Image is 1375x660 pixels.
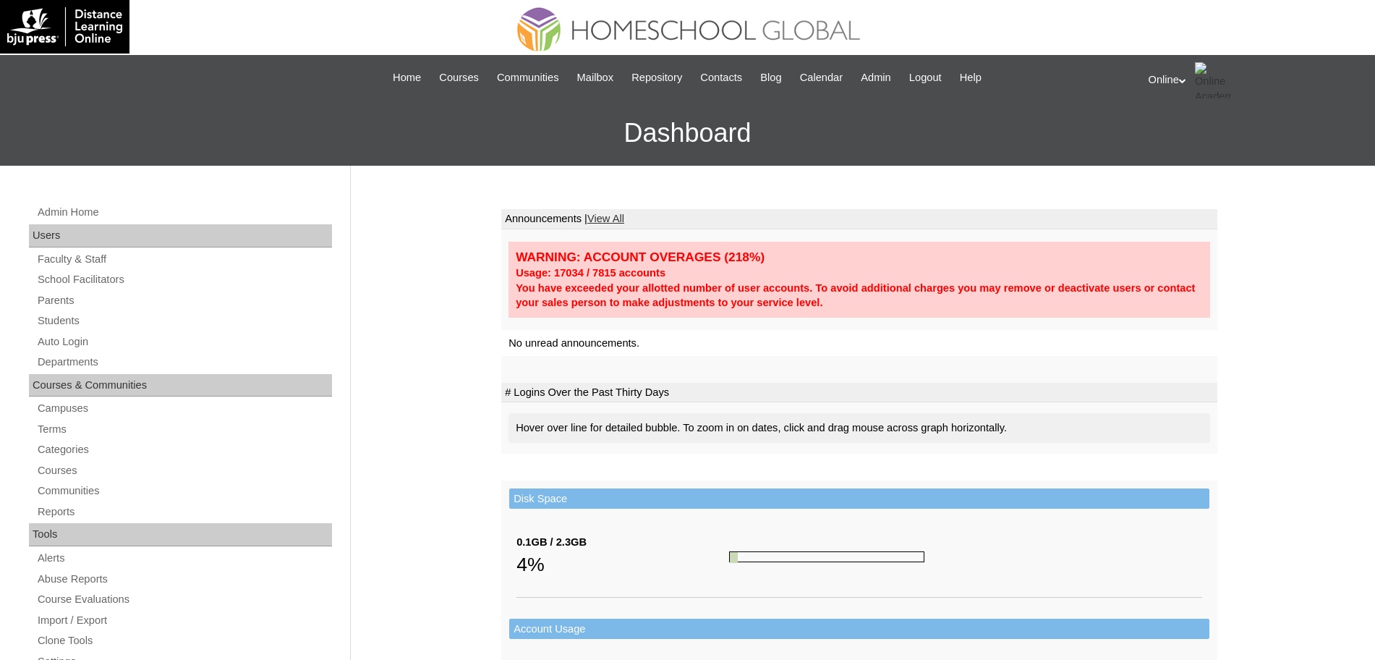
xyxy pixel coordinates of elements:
[7,101,1368,166] h3: Dashboard
[501,209,1217,229] td: Announcements |
[36,203,332,221] a: Admin Home
[516,281,1203,310] div: You have exceeded your allotted number of user accounts. To avoid additional charges you may remo...
[36,292,332,310] a: Parents
[753,69,788,86] a: Blog
[36,503,332,521] a: Reports
[497,69,559,86] span: Communities
[631,69,682,86] span: Repository
[36,441,332,459] a: Categories
[516,550,729,579] div: 4%
[909,69,942,86] span: Logout
[516,249,1203,266] div: WARNING: ACCOUNT OVERAGES (218%)
[516,267,665,279] strong: Usage: 17034 / 7815 accounts
[902,69,949,86] a: Logout
[853,69,898,86] a: Admin
[439,69,479,86] span: Courses
[693,69,749,86] a: Contacts
[793,69,850,86] a: Calendar
[36,591,332,609] a: Course Evaluations
[508,413,1210,443] div: Hover over line for detailed bubble. To zoom in on dates, click and drag mouse across graph horiz...
[36,353,332,371] a: Departments
[393,69,421,86] span: Home
[7,7,122,46] img: logo-white.png
[386,69,428,86] a: Home
[36,632,332,650] a: Clone Tools
[577,69,614,86] span: Mailbox
[36,549,332,567] a: Alerts
[36,312,332,330] a: Students
[700,69,742,86] span: Contacts
[36,420,332,439] a: Terms
[800,69,843,86] span: Calendar
[570,69,621,86] a: Mailbox
[432,69,486,86] a: Courses
[36,462,332,480] a: Courses
[516,535,729,550] div: 0.1GB / 2.3GB
[501,330,1217,357] td: No unread announcements.
[501,383,1217,403] td: # Logins Over the Past Thirty Days
[861,69,891,86] span: Admin
[760,69,781,86] span: Blog
[490,69,566,86] a: Communities
[36,612,332,630] a: Import / Export
[36,482,332,500] a: Communities
[509,488,1209,509] td: Disk Space
[36,271,332,289] a: School Facilitators
[509,619,1209,640] td: Account Usage
[1195,62,1231,98] img: Online Academy
[1149,62,1361,98] div: Online
[36,333,332,351] a: Auto Login
[587,213,624,224] a: View All
[36,399,332,418] a: Campuses
[29,374,332,397] div: Courses & Communities
[29,523,332,546] div: Tools
[36,250,332,268] a: Faculty & Staff
[29,224,332,247] div: Users
[36,570,332,588] a: Abuse Reports
[953,69,989,86] a: Help
[624,69,689,86] a: Repository
[960,69,982,86] span: Help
